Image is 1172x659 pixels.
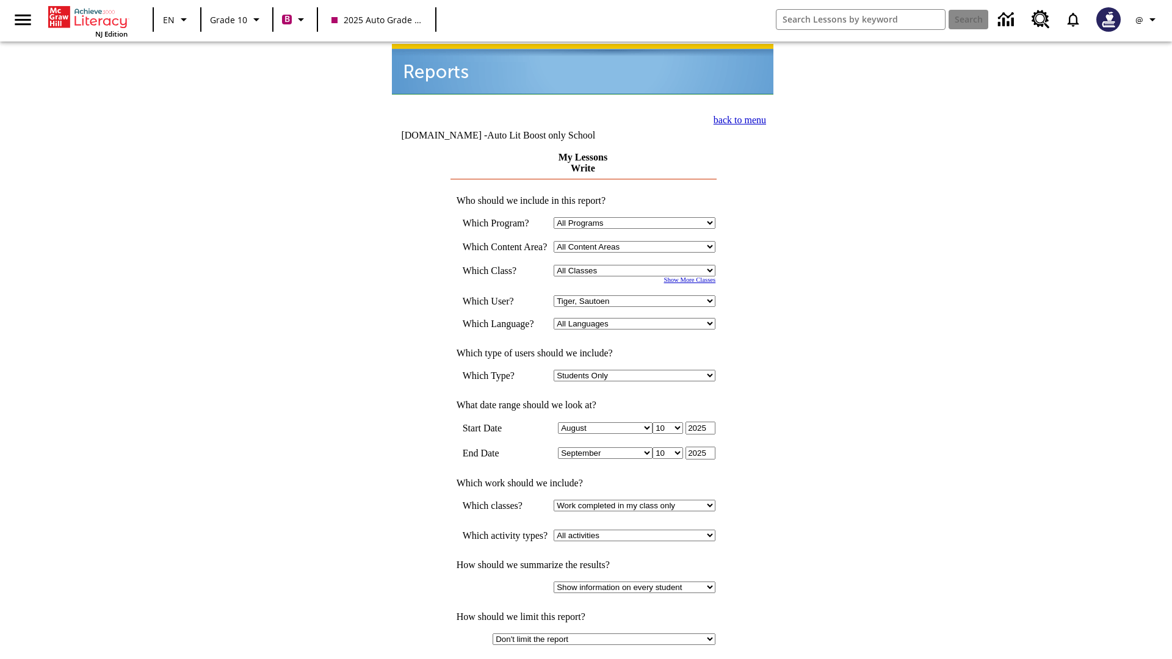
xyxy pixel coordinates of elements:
[157,9,197,31] button: Language: EN, Select a language
[559,152,607,173] a: My Lessons Write
[1024,3,1057,36] a: Resource Center, Will open in new tab
[463,447,548,459] td: End Date
[450,560,716,571] td: How should we summarize the results?
[463,422,548,434] td: Start Date
[463,370,548,381] td: Which Type?
[463,318,548,329] td: Which Language?
[401,130,626,141] td: [DOMAIN_NAME] -
[48,4,128,38] div: Home
[277,9,313,31] button: Boost Class color is violet red. Change class color
[284,12,290,27] span: B
[776,10,945,29] input: search field
[1128,9,1167,31] button: Profile/Settings
[714,115,766,125] a: back to menu
[463,265,548,276] td: Which Class?
[95,29,128,38] span: NJ Edition
[163,13,175,26] span: EN
[463,242,548,252] nobr: Which Content Area?
[1135,13,1143,26] span: @
[487,130,595,140] nobr: Auto Lit Boost only School
[463,217,548,229] td: Which Program?
[1089,4,1128,35] button: Select a new avatar
[1057,4,1089,35] a: Notifications
[463,500,548,511] td: Which classes?
[991,3,1024,37] a: Data Center
[1096,7,1121,32] img: Avatar
[450,400,716,411] td: What date range should we look at?
[450,478,716,489] td: Which work should we include?
[331,13,422,26] span: 2025 Auto Grade 10
[664,276,716,283] a: Show More Classes
[463,295,548,307] td: Which User?
[450,195,716,206] td: Who should we include in this report?
[392,44,773,95] img: header
[205,9,269,31] button: Grade: Grade 10, Select a grade
[210,13,247,26] span: Grade 10
[463,530,548,541] td: Which activity types?
[450,611,716,622] td: How should we limit this report?
[5,2,41,38] button: Open side menu
[450,348,716,359] td: Which type of users should we include?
